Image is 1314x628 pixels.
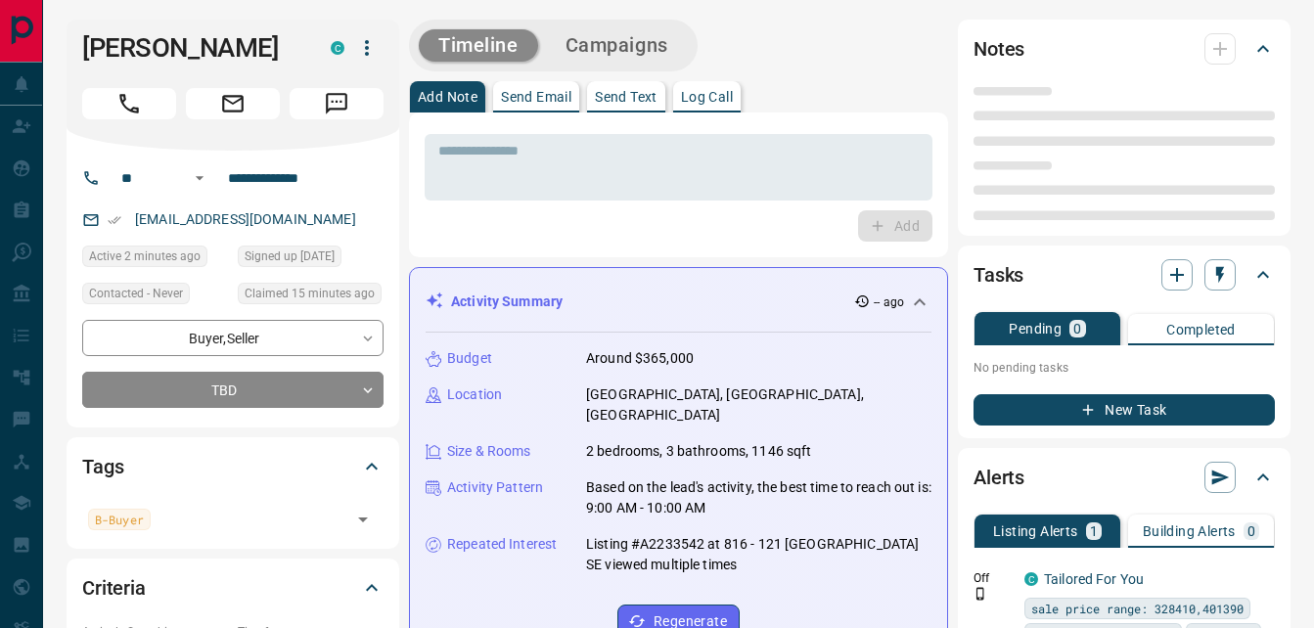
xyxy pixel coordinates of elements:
[238,283,384,310] div: Fri Sep 12 2025
[108,213,121,227] svg: Email Verified
[82,443,384,490] div: Tags
[1024,572,1038,586] div: condos.ca
[974,25,1275,72] div: Notes
[447,441,531,462] p: Size & Rooms
[974,251,1275,298] div: Tasks
[586,348,694,369] p: Around $365,000
[82,32,301,64] h1: [PERSON_NAME]
[82,372,384,408] div: TBD
[974,462,1024,493] h2: Alerts
[82,320,384,356] div: Buyer , Seller
[546,29,688,62] button: Campaigns
[1166,323,1236,336] p: Completed
[586,441,811,462] p: 2 bedrooms, 3 bathrooms, 1146 sqft
[974,587,987,601] svg: Push Notification Only
[349,506,377,533] button: Open
[1044,571,1144,587] a: Tailored For You
[874,293,904,311] p: -- ago
[974,33,1024,65] h2: Notes
[290,88,384,119] span: Message
[82,246,228,273] div: Fri Sep 12 2025
[447,534,557,555] p: Repeated Interest
[595,90,657,104] p: Send Text
[89,247,201,266] span: Active 2 minutes ago
[82,572,146,604] h2: Criteria
[82,564,384,611] div: Criteria
[447,477,543,498] p: Activity Pattern
[95,510,144,529] span: B-Buyer
[89,284,183,303] span: Contacted - Never
[245,247,335,266] span: Signed up [DATE]
[238,246,384,273] div: Fri Aug 29 2025
[426,284,931,320] div: Activity Summary-- ago
[188,166,211,190] button: Open
[245,284,375,303] span: Claimed 15 minutes ago
[135,211,356,227] a: [EMAIL_ADDRESS][DOMAIN_NAME]
[447,384,502,405] p: Location
[418,90,477,104] p: Add Note
[974,454,1275,501] div: Alerts
[974,353,1275,382] p: No pending tasks
[419,29,538,62] button: Timeline
[993,524,1078,538] p: Listing Alerts
[1247,524,1255,538] p: 0
[586,534,931,575] p: Listing #A2233542 at 816 - 121 [GEOGRAPHIC_DATA] SE viewed multiple times
[1143,524,1236,538] p: Building Alerts
[186,88,280,119] span: Email
[501,90,571,104] p: Send Email
[1090,524,1098,538] p: 1
[82,88,176,119] span: Call
[1031,599,1244,618] span: sale price range: 328410,401390
[974,394,1275,426] button: New Task
[681,90,733,104] p: Log Call
[451,292,563,312] p: Activity Summary
[447,348,492,369] p: Budget
[82,451,123,482] h2: Tags
[1009,322,1062,336] p: Pending
[586,384,931,426] p: [GEOGRAPHIC_DATA], [GEOGRAPHIC_DATA], [GEOGRAPHIC_DATA]
[586,477,931,518] p: Based on the lead's activity, the best time to reach out is: 9:00 AM - 10:00 AM
[331,41,344,55] div: condos.ca
[1073,322,1081,336] p: 0
[974,259,1023,291] h2: Tasks
[974,569,1013,587] p: Off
